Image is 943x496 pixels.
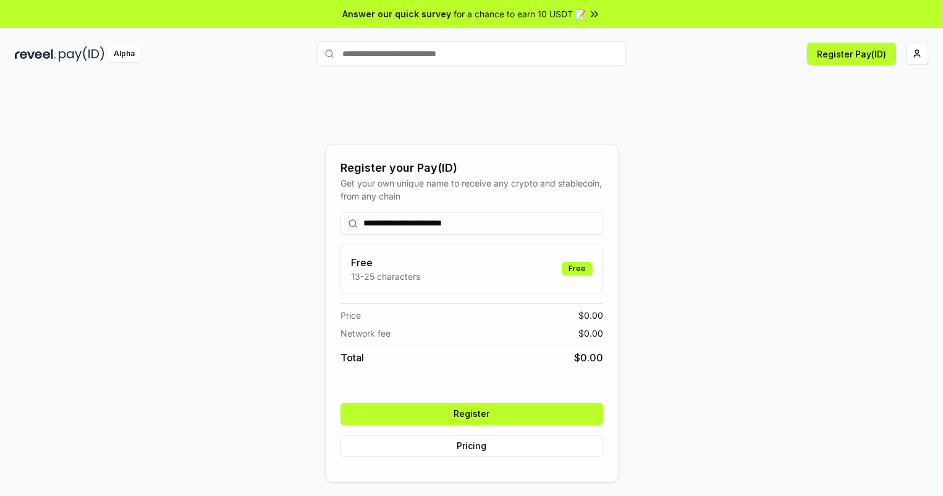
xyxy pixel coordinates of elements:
[340,177,603,203] div: Get your own unique name to receive any crypto and stablecoin, from any chain
[351,255,420,270] h3: Free
[340,403,603,425] button: Register
[351,270,420,283] p: 13-25 characters
[454,7,586,20] span: for a chance to earn 10 USDT 📝
[578,309,603,322] span: $ 0.00
[574,350,603,365] span: $ 0.00
[562,262,593,275] div: Free
[340,435,603,457] button: Pricing
[807,43,896,65] button: Register Pay(ID)
[578,327,603,340] span: $ 0.00
[107,46,142,62] div: Alpha
[340,159,603,177] div: Register your Pay(ID)
[340,309,361,322] span: Price
[340,350,364,365] span: Total
[15,46,56,62] img: reveel_dark
[340,327,391,340] span: Network fee
[342,7,451,20] span: Answer our quick survey
[59,46,104,62] img: pay_id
